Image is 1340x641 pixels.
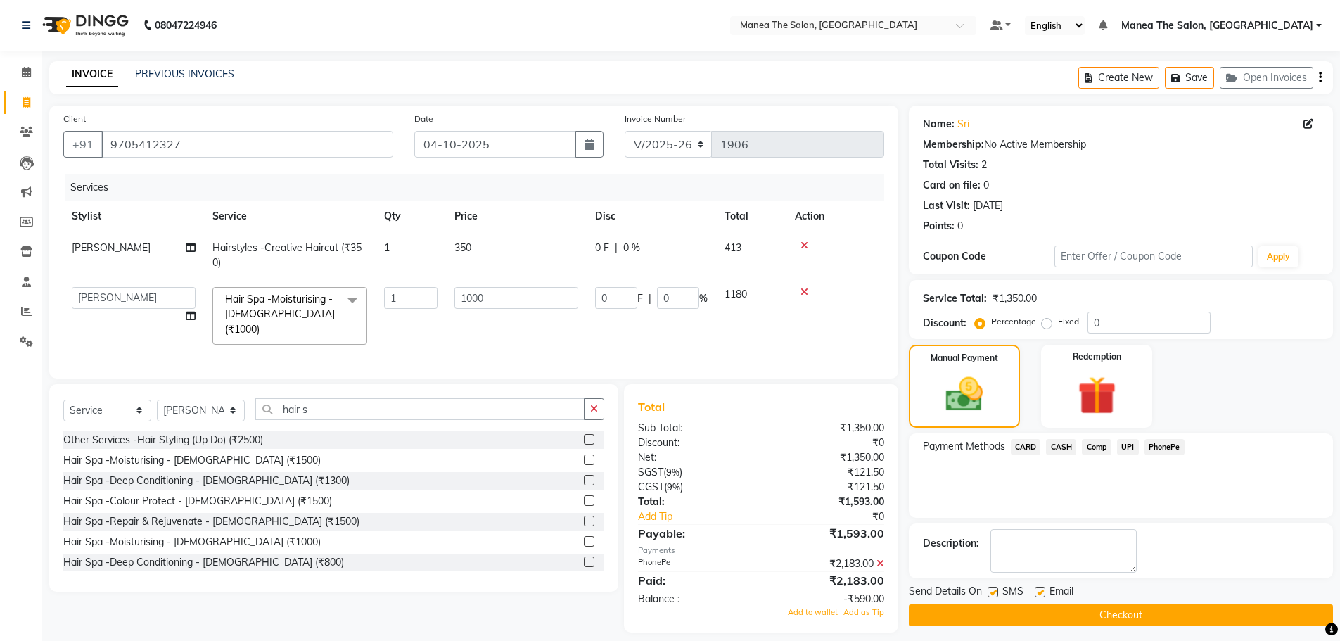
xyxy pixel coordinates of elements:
[1066,372,1128,419] img: _gift.svg
[65,174,895,201] div: Services
[627,572,761,589] div: Paid:
[649,291,651,306] span: |
[63,201,204,232] th: Stylist
[909,584,982,602] span: Send Details On
[923,158,978,172] div: Total Visits:
[627,480,761,495] div: ( )
[63,514,359,529] div: Hair Spa -Repair & Rejuvenate - [DEMOGRAPHIC_DATA] (₹1500)
[923,137,1319,152] div: No Active Membership
[923,439,1005,454] span: Payment Methods
[923,178,981,193] div: Card on file:
[625,113,686,125] label: Invoice Number
[973,198,1003,213] div: [DATE]
[638,400,670,414] span: Total
[1046,439,1076,455] span: CASH
[627,509,783,524] a: Add Tip
[761,525,895,542] div: ₹1,593.00
[384,241,390,254] span: 1
[212,241,362,269] span: Hairstyles -Creative Haircut (₹350)
[414,113,433,125] label: Date
[63,131,103,158] button: +91
[637,291,643,306] span: F
[761,557,895,571] div: ₹2,183.00
[255,398,585,420] input: Search or Scan
[595,241,609,255] span: 0 F
[761,592,895,607] div: -₹590.00
[1002,584,1023,602] span: SMS
[666,467,679,478] span: 9%
[1165,67,1214,89] button: Save
[786,201,884,232] th: Action
[1258,246,1298,267] button: Apply
[725,288,747,300] span: 1180
[1078,67,1159,89] button: Create New
[1121,18,1313,33] span: Manea The Salon, [GEOGRAPHIC_DATA]
[957,219,963,234] div: 0
[761,480,895,495] div: ₹121.50
[788,607,838,617] span: Add to wallet
[63,494,332,509] div: Hair Spa -Colour Protect - [DEMOGRAPHIC_DATA] (₹1500)
[909,604,1333,626] button: Checkout
[923,219,955,234] div: Points:
[63,535,321,550] div: Hair Spa -Moisturising - [DEMOGRAPHIC_DATA] (₹1000)
[135,68,234,80] a: PREVIOUS INVOICES
[923,117,955,132] div: Name:
[761,495,895,509] div: ₹1,593.00
[101,131,393,158] input: Search by Name/Mobile/Email/Code
[931,352,998,364] label: Manual Payment
[957,117,969,132] a: Sri
[923,291,987,306] div: Service Total:
[923,316,966,331] div: Discount:
[1049,584,1073,602] span: Email
[627,495,761,509] div: Total:
[1058,315,1079,328] label: Fixed
[63,113,86,125] label: Client
[627,436,761,450] div: Discount:
[446,201,587,232] th: Price
[761,436,895,450] div: ₹0
[699,291,708,306] span: %
[627,557,761,571] div: PhonePe
[587,201,716,232] th: Disc
[627,450,761,465] div: Net:
[72,241,151,254] span: [PERSON_NAME]
[63,433,263,448] div: Other Services -Hair Styling (Up Do) (₹2500)
[843,607,884,617] span: Add as Tip
[1144,439,1185,455] span: PhonePe
[615,241,618,255] span: |
[923,536,979,551] div: Description:
[638,481,664,493] span: CGST
[761,421,895,436] div: ₹1,350.00
[993,291,1037,306] div: ₹1,350.00
[63,453,321,468] div: Hair Spa -Moisturising - [DEMOGRAPHIC_DATA] (₹1500)
[934,373,995,416] img: _cash.svg
[376,201,446,232] th: Qty
[983,178,989,193] div: 0
[716,201,786,232] th: Total
[627,592,761,607] div: Balance :
[627,465,761,480] div: ( )
[1011,439,1041,455] span: CARD
[981,158,987,172] div: 2
[63,474,350,488] div: Hair Spa -Deep Conditioning - [DEMOGRAPHIC_DATA] (₹1300)
[923,137,984,152] div: Membership:
[1073,350,1121,363] label: Redemption
[761,450,895,465] div: ₹1,350.00
[1117,439,1139,455] span: UPI
[638,545,883,557] div: Payments
[761,572,895,589] div: ₹2,183.00
[36,6,132,45] img: logo
[204,201,376,232] th: Service
[627,421,761,436] div: Sub Total:
[627,525,761,542] div: Payable:
[991,315,1036,328] label: Percentage
[725,241,741,254] span: 413
[1082,439,1111,455] span: Comp
[225,293,335,336] span: Hair Spa -Moisturising - [DEMOGRAPHIC_DATA] (₹1000)
[638,466,663,478] span: SGST
[63,555,344,570] div: Hair Spa -Deep Conditioning - [DEMOGRAPHIC_DATA] (₹800)
[667,481,680,493] span: 9%
[761,465,895,480] div: ₹121.50
[923,198,970,213] div: Last Visit:
[66,62,118,87] a: INVOICE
